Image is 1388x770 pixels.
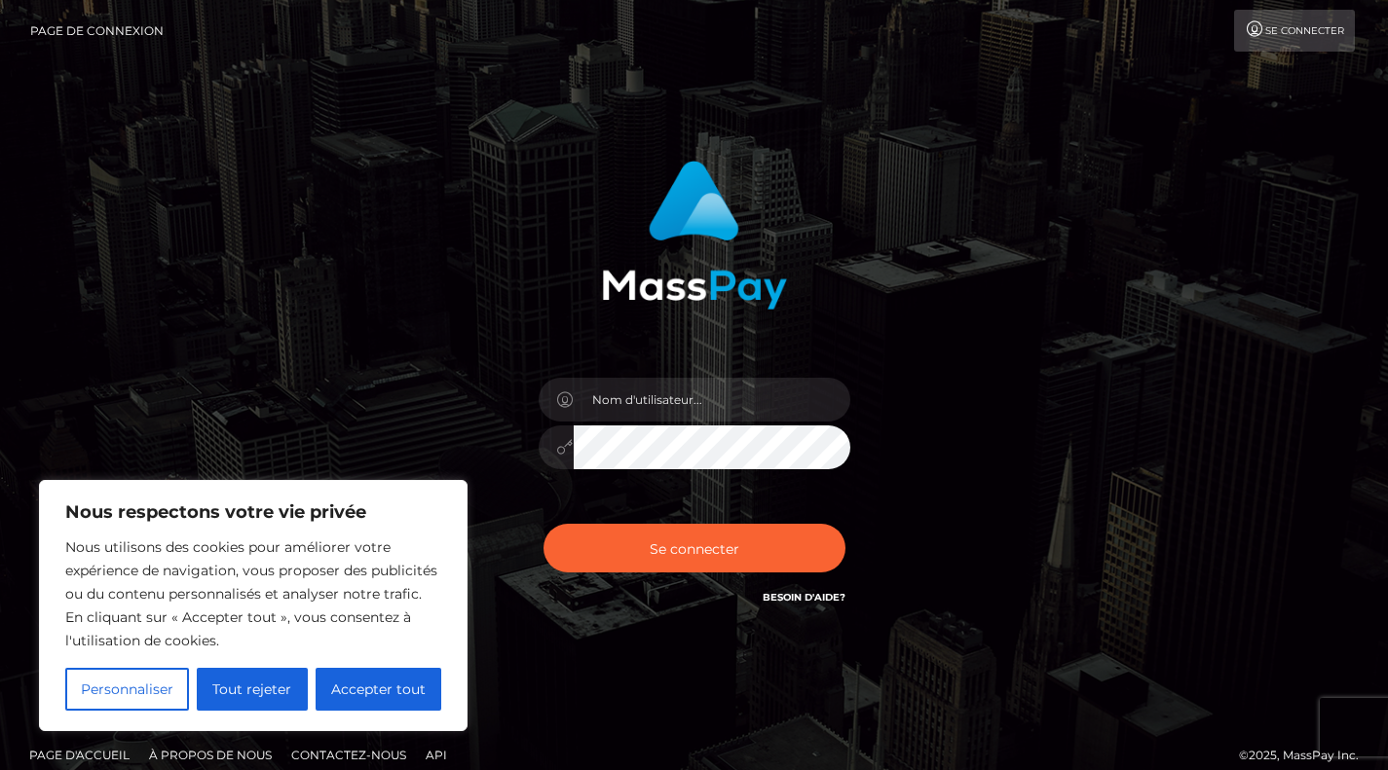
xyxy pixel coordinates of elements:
a: À propos de nous [141,740,280,770]
font: Page d'accueil [29,748,130,762]
input: Nom d'utilisateur... [574,378,850,422]
font: Page de connexion [30,23,164,38]
font: Nous respectons votre vie privée [65,501,366,523]
div: Nous respectons votre vie privée [39,480,468,731]
font: © [1239,748,1249,762]
a: Besoin d'aide? [763,591,845,604]
font: Personnaliser [81,680,173,698]
font: Se connecter [1265,24,1344,37]
a: Page d'accueil [21,740,137,770]
font: Tout rejeter [212,680,291,698]
button: Tout rejeter [197,668,307,711]
a: Contactez-nous [283,740,414,770]
a: Page de connexion [30,10,164,52]
button: Se connecter [544,524,845,572]
font: Accepter tout [331,680,426,698]
font: Nous utilisons des cookies pour améliorer votre expérience de navigation, vous proposer des publi... [65,538,437,649]
a: Se connecter [1234,10,1355,52]
button: Personnaliser [65,668,189,711]
font: 2025, MassPay Inc. [1249,748,1359,762]
font: API [426,748,447,762]
img: Connexion MassPay [602,161,787,310]
button: Accepter tout [316,668,441,711]
font: À propos de nous [149,748,272,762]
font: Contactez-nous [291,748,406,762]
font: Se connecter [650,539,739,557]
a: API [418,740,455,770]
